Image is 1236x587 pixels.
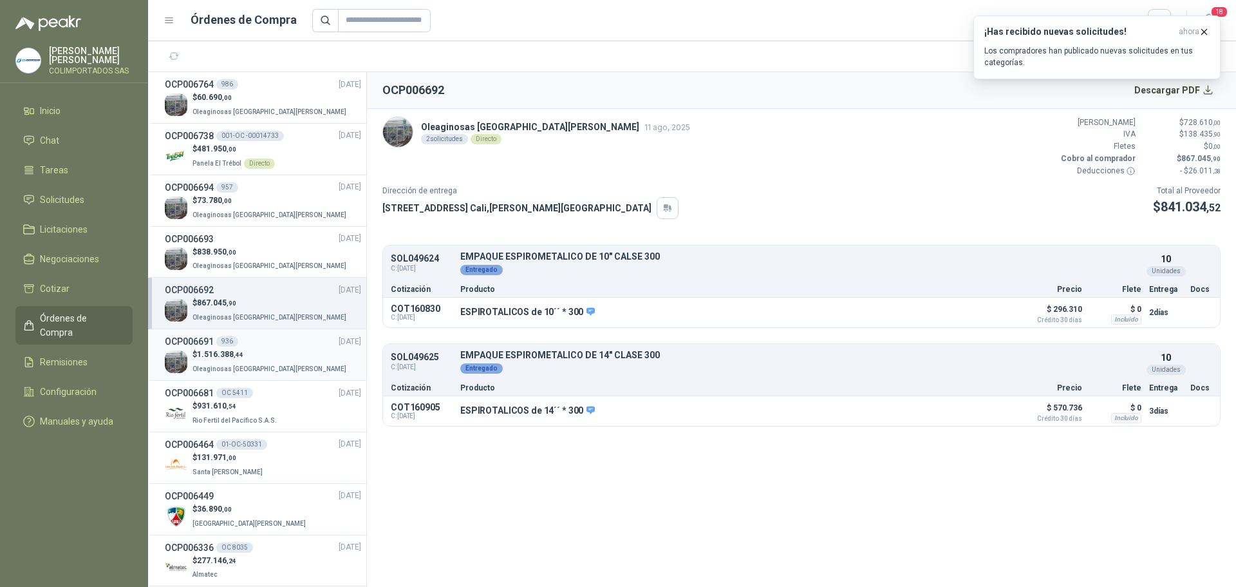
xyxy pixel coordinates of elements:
span: 841.034 [1161,199,1221,215]
div: 2 solicitudes [421,134,468,144]
span: 838.950 [197,247,236,256]
span: Remisiones [40,355,88,369]
h3: OCP006738 [165,129,214,143]
span: Crédito 30 días [1018,317,1082,323]
img: Company Logo [165,145,187,168]
span: Solicitudes [40,193,84,207]
img: Company Logo [165,93,187,116]
a: OCP006681OC 5411[DATE] Company Logo$931.610,54Rio Fertil del Pacífico S.A.S. [165,386,361,427]
span: [DATE] [339,490,361,502]
span: Rio Fertil del Pacífico S.A.S. [192,417,277,424]
span: ,90 [1213,131,1221,138]
span: ,00 [1213,143,1221,150]
div: Unidades [1147,365,1186,375]
p: [STREET_ADDRESS] Cali , [PERSON_NAME][GEOGRAPHIC_DATA] [382,201,651,215]
p: $ 0 [1090,302,1141,317]
p: 10 [1161,351,1171,365]
p: $ 570.736 [1018,400,1082,422]
span: 481.950 [197,144,236,153]
a: Configuración [15,380,133,404]
span: ,00 [222,94,232,101]
span: ahora [1179,26,1199,37]
div: Incluido [1111,413,1141,423]
span: C: [DATE] [391,362,453,372]
button: 18 [1197,9,1221,32]
img: Company Logo [16,48,41,73]
h3: OCP006449 [165,489,214,503]
div: Incluido [1111,314,1141,325]
p: $ [1143,117,1221,129]
span: [DATE] [339,284,361,296]
span: ,00 [222,506,232,513]
p: ESPIROTALICOS de 14´´ * 300 [460,405,595,417]
span: 73.780 [197,196,232,205]
span: Órdenes de Compra [40,311,120,340]
p: $ [1143,153,1221,165]
p: Total al Proveedor [1153,185,1221,197]
p: SOL049625 [391,352,453,362]
a: OCP006691936[DATE] Company Logo$1.516.388,44Oleaginosas [GEOGRAPHIC_DATA][PERSON_NAME] [165,334,361,375]
span: Oleaginosas [GEOGRAPHIC_DATA][PERSON_NAME] [192,365,346,372]
a: OCP006764986[DATE] Company Logo$60.690,00Oleaginosas [GEOGRAPHIC_DATA][PERSON_NAME] [165,77,361,118]
span: Oleaginosas [GEOGRAPHIC_DATA][PERSON_NAME] [192,262,346,269]
div: Unidades [1147,266,1186,276]
p: 2 días [1149,305,1183,320]
span: Negociaciones [40,252,99,266]
span: 18 [1210,6,1228,18]
a: Cotizar [15,276,133,301]
span: Oleaginosas [GEOGRAPHIC_DATA][PERSON_NAME] [192,211,346,218]
p: ESPIROTALICOS de 10´´ * 300 [460,307,595,318]
span: Crédito 30 días [1018,416,1082,422]
h3: OCP006694 [165,180,214,195]
p: $ [192,246,349,258]
p: - $ [1143,165,1221,177]
span: 867.045 [197,298,236,307]
span: [GEOGRAPHIC_DATA][PERSON_NAME] [192,520,306,527]
h1: Órdenes de Compra [191,11,297,29]
p: COT160830 [391,303,453,314]
p: $ 0 [1090,400,1141,416]
p: Docs [1190,285,1212,293]
div: Directo [244,159,275,169]
span: ,38 [1213,168,1221,175]
div: 001-OC -00014733 [216,131,284,141]
h3: OCP006693 [165,232,214,246]
a: OCP006738001-OC -00014733[DATE] Company Logo$481.950,00Panela El TrébolDirecto [165,129,361,169]
p: $ [1143,128,1221,140]
a: Inicio [15,99,133,123]
div: 936 [216,336,238,347]
p: [PERSON_NAME] [1058,117,1136,129]
p: COLIMPORTADOS SAS [49,67,133,75]
div: Directo [471,134,501,144]
p: $ [192,400,279,412]
span: C: [DATE] [391,314,453,322]
span: ,00 [227,249,236,256]
p: $ [192,91,349,104]
img: Company Logo [165,557,187,579]
a: OCP00646401-OC-50331[DATE] Company Logo$131.971,00Santa [PERSON_NAME] [165,438,361,478]
span: [DATE] [339,130,361,142]
span: ,54 [227,403,236,410]
p: Flete [1090,384,1141,392]
span: ,24 [227,557,236,564]
span: ,00 [227,454,236,461]
p: Producto [460,384,1010,392]
p: $ [1153,197,1221,217]
p: $ [192,452,265,464]
p: $ [1143,140,1221,153]
span: [DATE] [339,181,361,193]
span: Panela El Trébol [192,160,241,167]
p: 3 días [1149,403,1183,419]
div: OC 8035 [216,543,253,553]
p: [PERSON_NAME] [PERSON_NAME] [49,46,133,64]
p: COT160905 [391,402,453,412]
span: 138.435 [1184,130,1221,139]
p: Flete [1090,285,1141,293]
p: Producto [460,285,1010,293]
span: ,00 [1213,119,1221,126]
button: ¡Has recibido nuevas solicitudes!ahora Los compradores han publicado nuevas solicitudes en tus ca... [973,15,1221,79]
p: IVA [1058,128,1136,140]
img: Company Logo [383,117,413,147]
h3: OCP006692 [165,283,214,297]
span: 36.890 [197,505,232,514]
